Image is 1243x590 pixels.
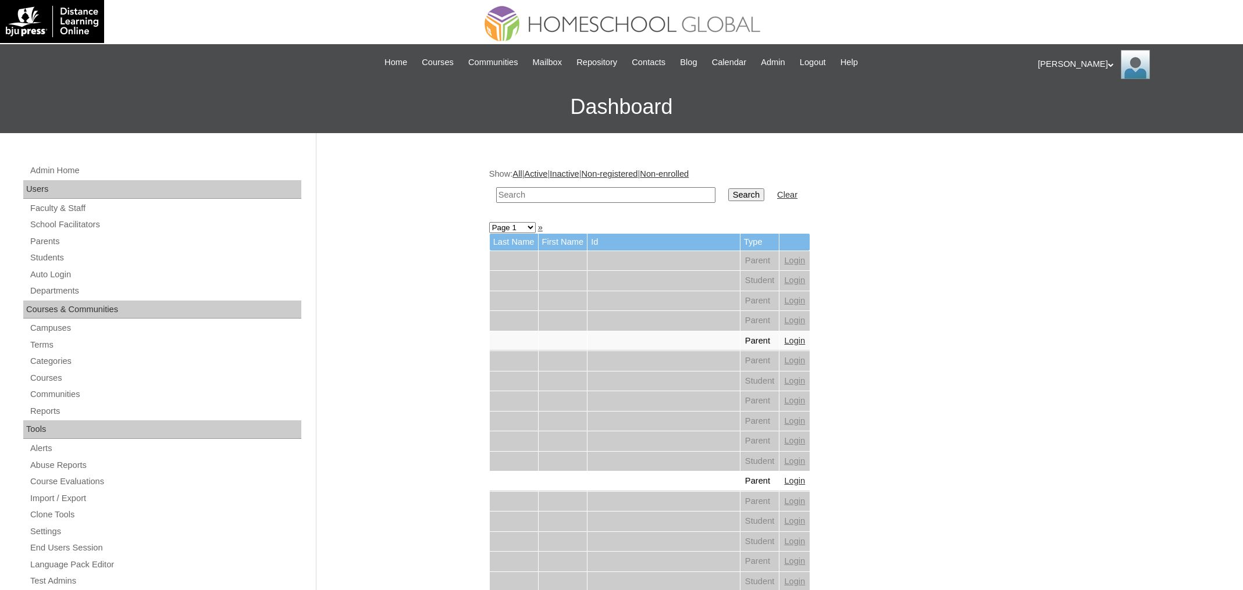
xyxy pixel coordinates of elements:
[489,168,1065,209] div: Show: | | | |
[23,180,301,199] div: Users
[740,251,779,271] td: Parent
[755,56,791,69] a: Admin
[784,577,805,586] a: Login
[512,169,522,178] a: All
[29,524,301,539] a: Settings
[761,56,785,69] span: Admin
[794,56,832,69] a: Logout
[1038,50,1231,79] div: [PERSON_NAME]
[740,391,779,411] td: Parent
[640,169,689,178] a: Non-enrolled
[740,471,779,491] td: Parent
[384,56,407,69] span: Home
[29,474,301,489] a: Course Evaluations
[740,492,779,512] td: Parent
[784,476,805,485] a: Login
[740,351,779,371] td: Parent
[422,56,454,69] span: Courses
[706,56,752,69] a: Calendar
[29,404,301,419] a: Reports
[784,296,805,305] a: Login
[23,301,301,319] div: Courses & Communities
[784,396,805,405] a: Login
[29,251,301,265] a: Students
[416,56,460,69] a: Courses
[468,56,518,69] span: Communities
[740,234,779,251] td: Type
[632,56,665,69] span: Contacts
[784,516,805,525] a: Login
[674,56,703,69] a: Blog
[840,56,858,69] span: Help
[740,331,779,351] td: Parent
[800,56,826,69] span: Logout
[784,496,805,506] a: Login
[740,452,779,471] td: Student
[29,284,301,298] a: Departments
[29,491,301,506] a: Import / Export
[777,190,797,199] a: Clear
[496,187,715,203] input: Search
[740,371,779,391] td: Student
[784,276,805,285] a: Login
[29,321,301,335] a: Campuses
[462,56,524,69] a: Communities
[6,81,1237,133] h3: Dashboard
[29,541,301,555] a: End Users Session
[784,256,805,265] a: Login
[29,387,301,402] a: Communities
[712,56,746,69] span: Calendar
[740,291,779,311] td: Parent
[784,416,805,425] a: Login
[29,201,301,216] a: Faculty & Staff
[740,512,779,531] td: Student
[6,6,98,37] img: logo-white.png
[784,316,805,325] a: Login
[740,412,779,431] td: Parent
[571,56,623,69] a: Repository
[23,420,301,439] div: Tools
[29,371,301,385] a: Courses
[784,537,805,546] a: Login
[740,431,779,451] td: Parent
[835,56,864,69] a: Help
[538,223,543,232] a: »
[29,234,301,249] a: Parents
[29,354,301,369] a: Categories
[587,234,740,251] td: Id
[784,356,805,365] a: Login
[680,56,697,69] span: Blog
[784,336,805,345] a: Login
[728,188,764,201] input: Search
[533,56,562,69] span: Mailbox
[29,267,301,282] a: Auto Login
[582,169,638,178] a: Non-registered
[740,552,779,571] td: Parent
[29,574,301,588] a: Test Admins
[539,234,587,251] td: First Name
[527,56,568,69] a: Mailbox
[740,311,779,331] td: Parent
[29,338,301,352] a: Terms
[29,441,301,456] a: Alerts
[784,456,805,466] a: Login
[740,271,779,291] td: Student
[29,217,301,232] a: School Facilitators
[626,56,671,69] a: Contacts
[524,169,547,178] a: Active
[576,56,617,69] span: Repository
[784,436,805,445] a: Login
[29,163,301,178] a: Admin Home
[29,557,301,572] a: Language Pack Editor
[1121,50,1150,79] img: Ariane Ebuen
[490,234,538,251] td: Last Name
[784,556,805,566] a: Login
[379,56,413,69] a: Home
[550,169,579,178] a: Inactive
[29,507,301,522] a: Clone Tools
[784,376,805,385] a: Login
[29,458,301,473] a: Abuse Reports
[740,532,779,552] td: Student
